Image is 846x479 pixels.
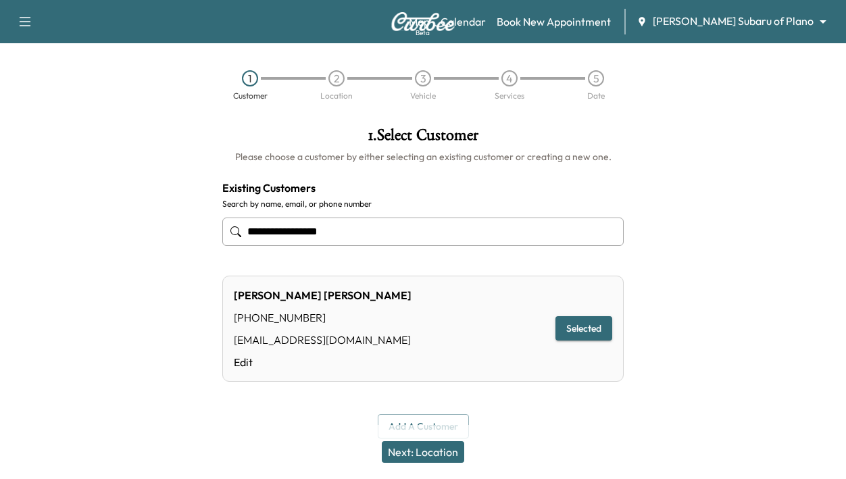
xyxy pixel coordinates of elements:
[234,354,412,370] a: Edit
[495,92,524,100] div: Services
[378,414,469,439] button: Add a customer
[501,70,518,86] div: 4
[391,12,455,31] img: Curbee Logo
[222,127,624,150] h1: 1 . Select Customer
[234,332,412,348] div: [EMAIL_ADDRESS][DOMAIN_NAME]
[234,309,412,326] div: [PHONE_NUMBER]
[320,92,353,100] div: Location
[409,14,430,30] a: MapBeta
[415,70,431,86] div: 3
[441,14,486,30] a: Calendar
[497,14,611,30] a: Book New Appointment
[234,287,412,303] div: [PERSON_NAME] [PERSON_NAME]
[233,92,268,100] div: Customer
[242,70,258,86] div: 1
[416,28,430,38] div: Beta
[653,14,814,29] span: [PERSON_NAME] Subaru of Plano
[328,70,345,86] div: 2
[410,92,436,100] div: Vehicle
[222,199,624,209] label: Search by name, email, or phone number
[588,70,604,86] div: 5
[382,441,464,463] button: Next: Location
[222,180,624,196] h4: Existing Customers
[587,92,605,100] div: Date
[222,150,624,163] h6: Please choose a customer by either selecting an existing customer or creating a new one.
[555,316,612,341] button: Selected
